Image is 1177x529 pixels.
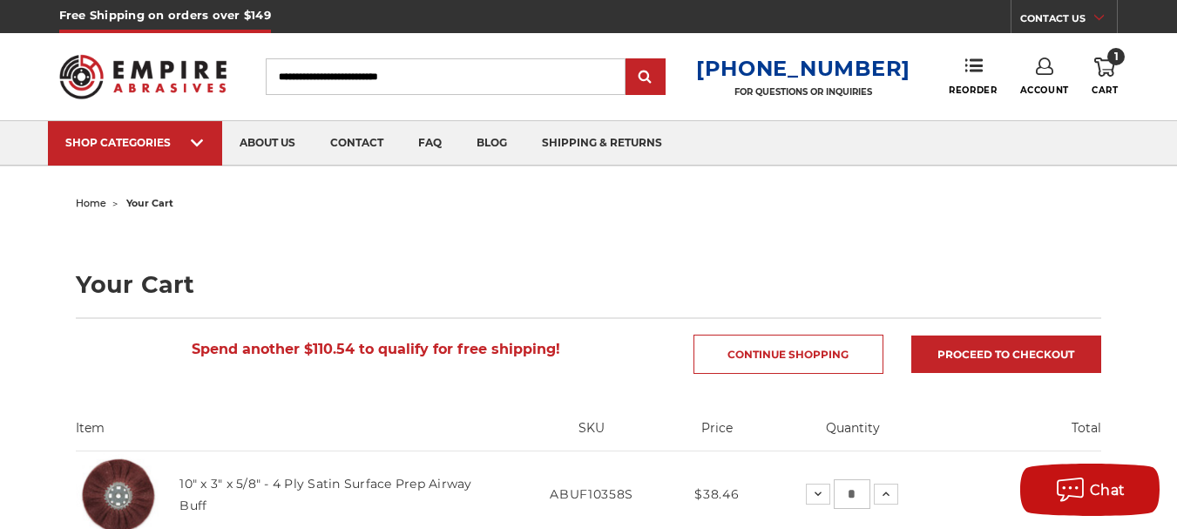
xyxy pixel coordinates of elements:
span: your cart [126,197,173,209]
a: contact [313,121,401,166]
span: Account [1020,85,1069,96]
div: SHOP CATEGORIES [65,136,205,149]
a: Continue Shopping [693,335,883,374]
img: Empire Abrasives [59,44,227,109]
p: FOR QUESTIONS OR INQUIRIES [696,86,910,98]
a: Reorder [949,58,997,95]
a: home [76,197,106,209]
th: SKU [510,419,673,451]
th: Total [946,419,1101,451]
a: shipping & returns [524,121,680,166]
span: 1 [1107,48,1125,65]
button: Chat [1020,464,1160,516]
h1: Your Cart [76,273,1100,296]
span: Reorder [949,85,997,96]
th: Item [76,419,510,451]
span: ABUF10358S [550,486,633,502]
a: 10" x 3" x 5/8" - 4 Ply Satin Surface Prep Airway Buff [179,476,471,512]
a: faq [401,121,459,166]
th: Quantity [761,419,946,451]
th: Price [673,419,761,451]
a: [PHONE_NUMBER] [696,56,910,81]
span: $38.46 [694,486,739,502]
a: 1 Cart [1092,58,1118,96]
a: CONTACT US [1020,9,1117,33]
a: Proceed to checkout [911,336,1101,373]
span: Spend another $110.54 to qualify for free shipping! [192,341,560,357]
a: about us [222,121,313,166]
a: blog [459,121,524,166]
span: Cart [1092,85,1118,96]
input: Submit [628,60,663,95]
input: 10" x 3" x 5/8" - 4 Ply Satin Surface Prep Airway Buff Quantity: [834,479,870,509]
span: Chat [1090,482,1126,498]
